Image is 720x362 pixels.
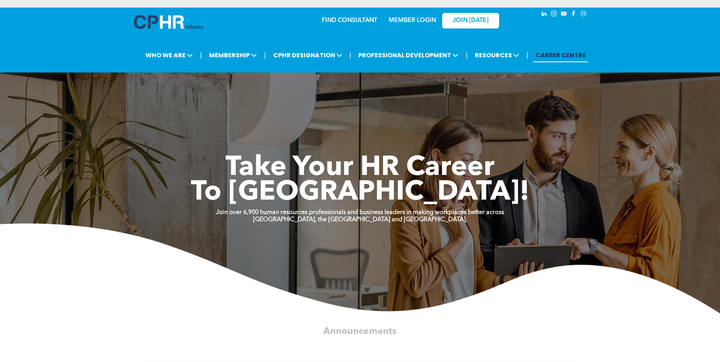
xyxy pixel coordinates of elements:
li: | [200,47,202,63]
a: youtube [560,9,568,20]
a: FIND CONSULTANT [322,17,377,24]
a: instagram [550,9,558,20]
span: PROFESSIONAL DEVELOPMENT [356,48,461,62]
strong: Join over 6,900 human resources professionals and business leaders in making workplaces better ac... [216,209,504,216]
li: | [466,47,468,63]
a: CAREER CENTRE [533,48,588,62]
span: MEMBERSHIP [207,48,259,62]
li: | [526,47,528,63]
li: | [350,47,351,63]
span: WHO WE ARE [143,48,195,62]
li: | [264,47,266,63]
span: JOIN [DATE] [453,17,488,24]
a: JOIN [DATE] [442,13,499,28]
img: A blue and white logo for cp alberta [134,15,203,29]
a: MEMBER LOGIN [389,17,436,24]
span: To [GEOGRAPHIC_DATA]! [191,179,529,206]
span: CPHR DESIGNATION [271,48,345,62]
a: facebook [570,9,578,20]
span: RESOURCES [473,48,521,62]
a: linkedin [540,9,548,20]
span: Announcements [323,327,396,336]
strong: [GEOGRAPHIC_DATA], the [GEOGRAPHIC_DATA] and [GEOGRAPHIC_DATA]. [253,217,467,223]
a: Social network [580,9,588,20]
span: Take Your HR Career [225,154,495,182]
